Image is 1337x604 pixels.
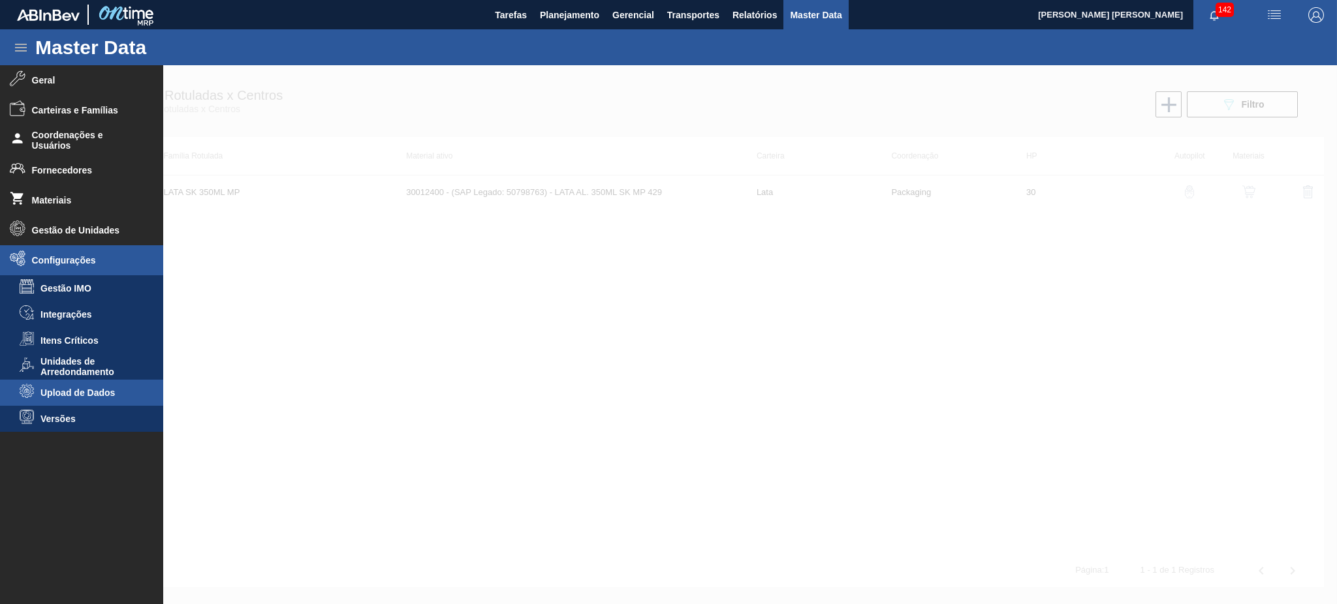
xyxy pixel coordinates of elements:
[40,387,141,398] span: Upload de Dados
[612,7,654,23] span: Gerencial
[1266,7,1282,23] img: userActions
[1216,3,1234,17] span: 142
[35,40,267,55] h1: Master Data
[495,7,527,23] span: Tarefas
[17,9,80,21] img: TNhmsLtSVTkK8tSr43FrP2fwEKptu5GPRR3wAAAABJRU5ErkJggg==
[1193,6,1235,24] button: Notificações
[40,356,141,377] span: Unidades de Arredondamento
[732,7,777,23] span: Relatórios
[32,75,140,85] span: Geral
[40,283,141,294] span: Gestão IMO
[32,105,140,115] span: Carteiras e Famílias
[540,7,599,23] span: Planejamento
[40,414,141,424] span: Versões
[32,165,140,175] span: Fornecedores
[667,7,719,23] span: Transportes
[32,255,140,265] span: Configurações
[790,7,842,23] span: Master Data
[32,130,140,151] span: Coordenações e Usuários
[32,225,140,235] span: Gestão de Unidades
[40,309,141,320] span: Integrações
[1308,7,1324,23] img: Logout
[32,195,140,205] span: Materiais
[40,335,141,346] span: Itens Críticos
